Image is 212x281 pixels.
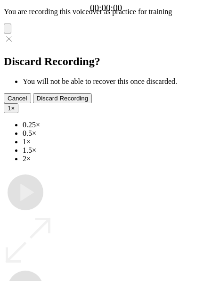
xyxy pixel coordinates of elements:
p: You are recording this voiceover as practice for training [4,8,208,16]
li: 2× [23,155,208,163]
button: Cancel [4,93,31,103]
span: 1 [8,105,11,112]
button: 1× [4,103,18,113]
li: You will not be able to recover this once discarded. [23,77,208,86]
li: 1× [23,138,208,146]
a: 00:00:00 [90,3,122,13]
button: Discard Recording [33,93,92,103]
li: 1.5× [23,146,208,155]
h2: Discard Recording? [4,55,208,68]
li: 0.25× [23,121,208,129]
li: 0.5× [23,129,208,138]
